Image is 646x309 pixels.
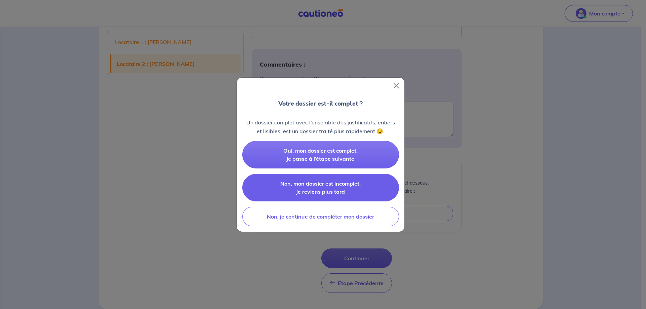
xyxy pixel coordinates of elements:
button: Non, mon dossier est incomplet, je reviens plus tard [242,174,399,201]
p: Un dossier complet avec l’ensemble des justificatifs, entiers et lisibles, est un dossier traité ... [242,118,399,136]
button: Non, je continue de compléter mon dossier [242,207,399,226]
span: Oui, mon dossier est complet, je passe à l’étape suivante [283,147,358,162]
span: Non, mon dossier est incomplet, je reviens plus tard [280,180,361,195]
p: Votre dossier est-il complet ? [278,99,363,108]
span: Non, je continue de compléter mon dossier [267,213,374,220]
button: Oui, mon dossier est complet, je passe à l’étape suivante [242,141,399,168]
button: Close [391,80,402,91]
